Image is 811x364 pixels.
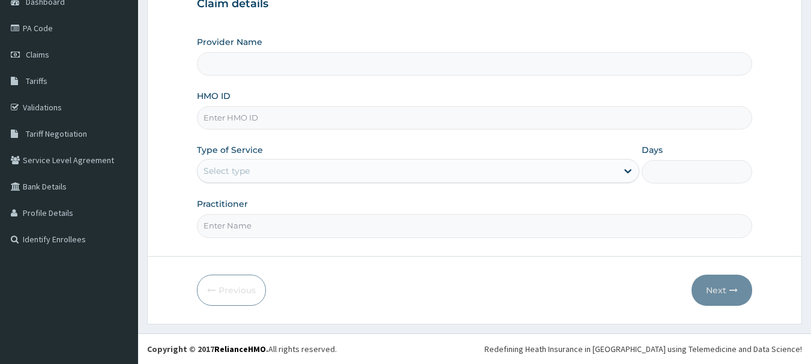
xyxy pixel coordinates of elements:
a: RelianceHMO [214,344,266,354]
div: Select type [204,165,250,177]
span: Tariffs [26,76,47,86]
footer: All rights reserved. [138,333,811,364]
div: Redefining Heath Insurance in [GEOGRAPHIC_DATA] using Telemedicine and Data Science! [484,343,802,355]
button: Previous [197,275,266,306]
label: Provider Name [197,36,262,48]
span: Claims [26,49,49,60]
span: Tariff Negotiation [26,128,87,139]
strong: Copyright © 2017 . [147,344,268,354]
input: Enter HMO ID [197,106,753,130]
label: HMO ID [197,90,231,102]
button: Next [692,275,752,306]
label: Type of Service [197,144,263,156]
label: Days [642,144,663,156]
label: Practitioner [197,198,248,210]
input: Enter Name [197,214,753,237]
